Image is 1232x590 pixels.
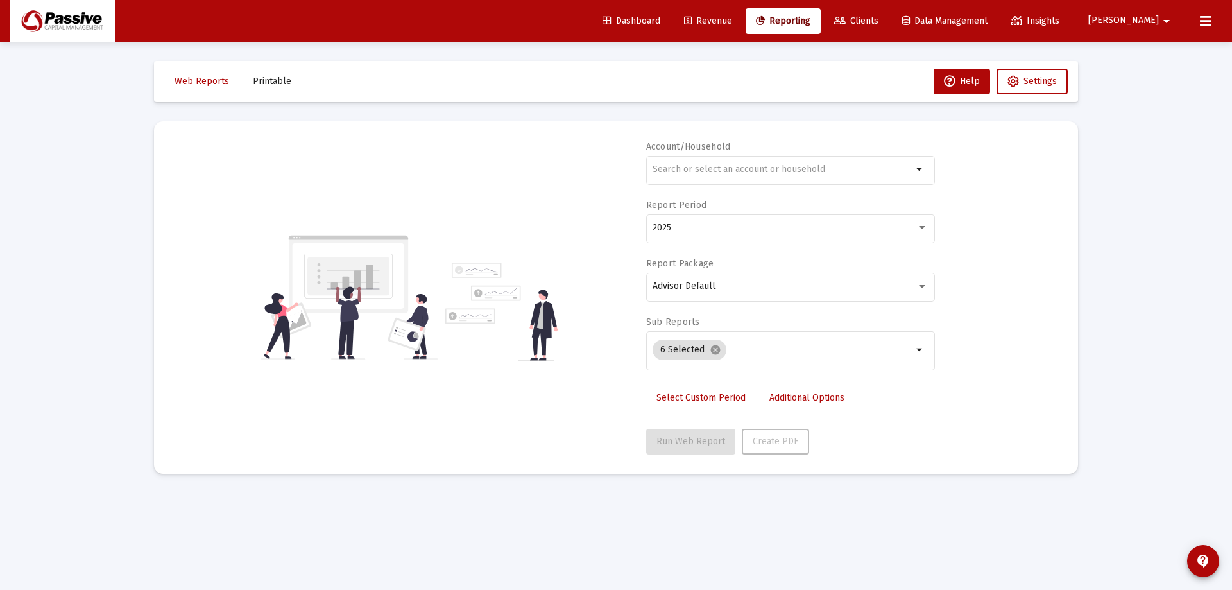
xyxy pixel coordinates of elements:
a: Insights [1001,8,1070,34]
a: Dashboard [592,8,671,34]
mat-icon: arrow_drop_down [1159,8,1174,34]
span: Revenue [684,15,732,26]
span: [PERSON_NAME] [1088,15,1159,26]
span: Clients [834,15,878,26]
label: Sub Reports [646,317,700,327]
label: Report Package [646,258,714,269]
mat-icon: cancel [710,344,721,356]
mat-icon: contact_support [1195,553,1211,569]
img: reporting [261,234,438,361]
label: Account/Household [646,141,731,152]
mat-icon: arrow_drop_down [912,162,928,177]
mat-chip: 6 Selected [653,340,726,360]
button: Web Reports [164,69,239,94]
button: Run Web Report [646,429,735,455]
a: Clients [824,8,889,34]
img: Dashboard [20,8,106,34]
span: Settings [1023,76,1057,87]
label: Report Period [646,200,707,211]
a: Reporting [746,8,821,34]
button: [PERSON_NAME] [1073,8,1190,33]
span: 2025 [653,222,671,233]
span: Web Reports [175,76,229,87]
span: Dashboard [603,15,660,26]
span: Additional Options [769,392,844,403]
a: Data Management [892,8,998,34]
span: Select Custom Period [656,392,746,403]
span: Run Web Report [656,436,725,447]
a: Revenue [674,8,742,34]
span: Reporting [756,15,810,26]
span: Advisor Default [653,281,715,291]
mat-chip-list: Selection [653,337,912,363]
span: Insights [1011,15,1059,26]
button: Printable [243,69,302,94]
span: Printable [253,76,291,87]
span: Help [944,76,980,87]
button: Settings [997,69,1068,94]
img: reporting-alt [445,263,558,361]
button: Create PDF [742,429,809,455]
span: Data Management [902,15,988,26]
mat-icon: arrow_drop_down [912,342,928,358]
input: Search or select an account or household [653,164,912,175]
span: Create PDF [753,436,798,447]
button: Help [934,69,990,94]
